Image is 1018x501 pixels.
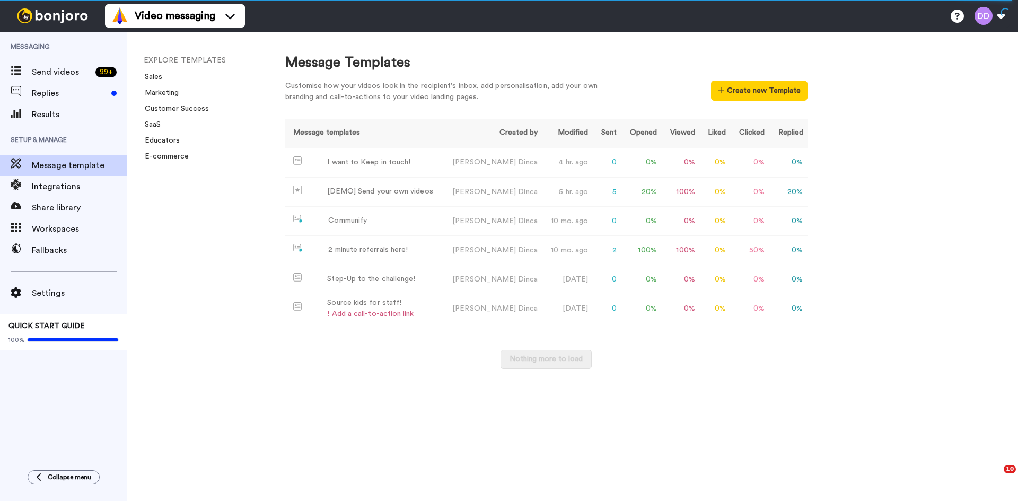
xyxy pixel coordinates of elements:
td: 0 % [621,207,661,236]
td: [PERSON_NAME] [442,265,542,294]
div: 99 + [95,67,117,77]
div: Customise how your videos look in the recipient's inbox, add personalisation, add your own brandi... [285,81,614,103]
td: [PERSON_NAME] [442,236,542,265]
a: Educators [138,137,180,144]
img: bj-logo-header-white.svg [13,8,92,23]
th: Liked [699,119,731,148]
td: [PERSON_NAME] [442,148,542,178]
span: Fallbacks [32,244,127,257]
th: Clicked [730,119,769,148]
td: 5 [592,178,620,207]
div: [DEMO] Send your own videos [327,186,433,197]
td: 0 % [730,265,769,294]
span: 100% [8,336,25,344]
div: Step-Up to the challenge! [327,274,415,285]
td: 50 % [730,236,769,265]
td: 10 mo. ago [542,236,592,265]
span: Message template [32,159,127,172]
td: 10 mo. ago [542,207,592,236]
a: Customer Success [138,105,209,112]
span: Integrations [32,180,127,193]
td: 0 % [661,265,699,294]
td: 0 % [699,148,731,178]
li: EXPLORE TEMPLATES [144,55,287,66]
a: SaaS [138,121,161,128]
img: demo-template.svg [293,186,302,194]
td: 0 % [621,148,661,178]
td: 0 % [661,294,699,323]
div: Source kids for staff! [327,297,414,309]
span: 10 [1004,465,1016,473]
img: vm-color.svg [111,7,128,24]
button: Create new Template [711,81,807,101]
span: Share library [32,201,127,214]
td: 0 % [769,294,807,323]
td: [PERSON_NAME] [442,207,542,236]
span: Results [32,108,127,121]
span: Settings [32,287,127,300]
button: Nothing more to load [501,350,592,369]
td: 0 % [621,265,661,294]
td: [PERSON_NAME] [442,178,542,207]
td: 0 % [769,207,807,236]
td: 0 % [699,265,731,294]
th: Opened [621,119,661,148]
iframe: Intercom live chat [982,465,1007,490]
td: 0 % [699,294,731,323]
span: Video messaging [135,8,215,23]
td: 0 % [730,294,769,323]
img: Message-temps.svg [293,302,302,311]
td: 0 % [730,148,769,178]
div: 2 minute referrals here! [328,244,408,256]
span: Dinca [518,247,537,254]
a: Sales [138,73,162,81]
td: 4 hr. ago [542,148,592,178]
span: Dinca [518,305,537,312]
td: [DATE] [542,294,592,323]
td: 0 % [699,207,731,236]
td: 0 % [730,207,769,236]
span: QUICK START GUIDE [8,322,85,330]
a: E-commerce [138,153,189,160]
th: Replied [769,119,807,148]
td: 0 % [730,178,769,207]
td: 20 % [769,178,807,207]
td: [DATE] [542,265,592,294]
div: ! Add a call-to-action link [327,309,414,320]
td: 100 % [621,236,661,265]
span: Collapse menu [48,473,91,481]
span: Dinca [518,188,537,196]
td: 0 % [699,178,731,207]
div: Message Templates [285,53,808,73]
td: 100 % [661,178,699,207]
td: 20 % [621,178,661,207]
td: 0 % [769,236,807,265]
button: Collapse menu [28,470,100,484]
td: 0 [592,148,620,178]
img: Message-temps.svg [293,156,302,165]
td: 0 [592,294,620,323]
span: Workspaces [32,223,127,235]
td: 0 [592,265,620,294]
td: 0 % [661,207,699,236]
td: 2 [592,236,620,265]
th: Created by [442,119,542,148]
td: 0 [592,207,620,236]
th: Sent [592,119,620,148]
td: 100 % [661,236,699,265]
td: [PERSON_NAME] [442,294,542,323]
span: Dinca [518,217,537,225]
td: 0 % [699,236,731,265]
span: Dinca [518,276,537,283]
td: 5 hr. ago [542,178,592,207]
div: I want to Keep in touch! [327,157,410,168]
th: Message templates [285,119,442,148]
span: Replies [32,87,107,100]
th: Modified [542,119,592,148]
img: nextgen-template.svg [293,244,303,252]
span: Send videos [32,66,91,78]
span: Dinca [518,159,537,166]
td: 0 % [769,265,807,294]
th: Viewed [661,119,699,148]
td: 0 % [769,148,807,178]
